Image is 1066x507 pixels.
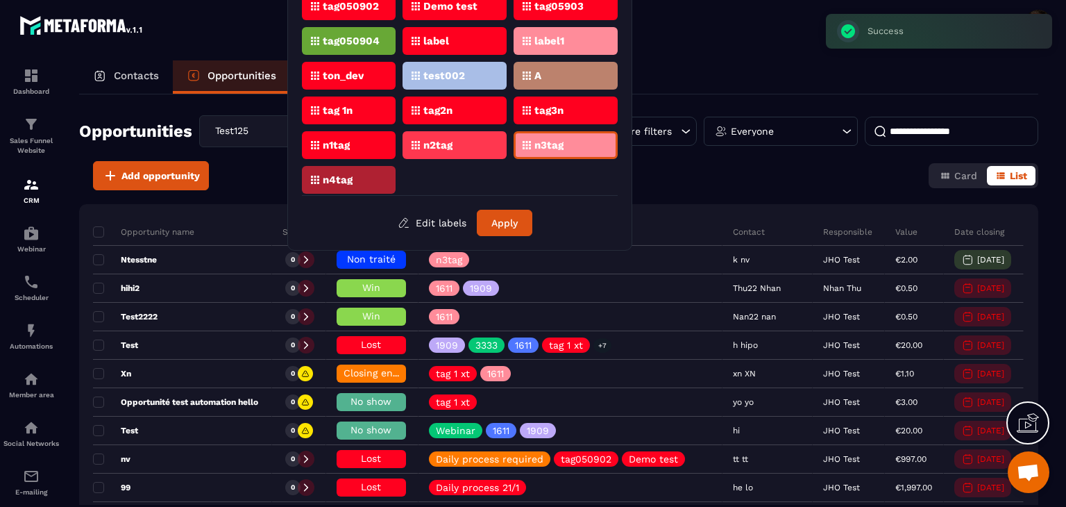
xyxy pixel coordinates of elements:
[93,254,157,265] p: Ntesstne
[361,481,381,492] span: Lost
[954,226,1004,238] p: Date closing
[561,454,611,464] p: tag050902
[436,426,475,435] p: Webinar
[436,397,470,407] p: tag 1 xt
[93,397,258,408] p: Opportunité test automation hello
[823,397,860,407] p: JHO Test
[93,161,209,190] button: Add opportunity
[475,340,498,350] p: 3333
[733,226,765,238] p: Contact
[350,396,391,407] span: No show
[208,69,276,82] p: Opportunities
[823,340,860,350] p: JHO Test
[93,340,138,351] p: Test
[423,1,477,11] p: Demo test
[895,340,922,350] p: €20.00
[977,340,1004,350] p: [DATE]
[3,312,59,360] a: automationsautomationsAutomations
[731,126,774,136] p: Everyone
[93,311,158,322] p: Test2222
[823,226,872,238] p: Responsible
[3,197,59,204] p: CRM
[79,60,173,94] a: Contacts
[23,116,40,133] img: formation
[387,210,477,235] button: Edit labels
[291,283,295,293] p: 0
[515,340,532,350] p: 1611
[291,426,295,435] p: 0
[549,340,583,350] p: tag 1 xt
[282,226,309,238] p: Status
[323,71,364,81] p: ton_dev
[23,225,40,242] img: automations
[79,117,192,145] h2: Opportunities
[3,88,59,95] p: Dashboard
[350,424,391,435] span: No show
[977,283,1004,293] p: [DATE]
[895,283,917,293] p: €0.50
[977,397,1004,407] p: [DATE]
[362,310,380,322] span: Win
[93,226,194,238] p: Opportunity name
[114,69,159,82] p: Contacts
[617,126,672,136] p: More filters
[423,106,452,115] p: tag2n
[534,36,564,46] p: label1
[423,71,465,81] p: test002
[534,106,564,115] p: tag3n
[93,283,139,294] p: hihi2
[895,397,917,407] p: €3.00
[361,339,381,350] span: Lost
[93,482,130,493] p: 99
[3,215,59,263] a: automationsautomationsWebinar
[3,166,59,215] a: formationformationCRM
[1010,170,1027,181] span: List
[3,391,59,399] p: Member area
[477,210,532,236] button: Apply
[3,440,59,447] p: Social Networks
[895,312,917,322] p: €0.50
[895,426,922,435] p: €20.00
[3,458,59,506] a: emailemailE-mailing
[3,360,59,409] a: automationsautomationsMember area
[93,425,138,436] p: Test
[823,426,860,435] p: JHO Test
[977,426,1004,435] p: [DATE]
[436,312,452,322] p: 1611
[436,340,458,350] p: 1909
[23,322,40,339] img: automations
[323,106,353,115] p: tag 1n
[362,282,380,293] span: Win
[323,175,353,185] p: n4tag
[173,60,290,94] a: Opportunities
[493,426,509,435] p: 1611
[260,124,285,139] input: Search for option
[629,454,678,464] p: Demo test
[19,13,144,38] img: logo
[291,312,295,322] p: 0
[423,140,452,150] p: n2tag
[361,453,381,464] span: Lost
[487,369,504,379] p: 1611
[823,312,860,322] p: JHO Test
[823,454,860,464] p: JHO Test
[534,1,584,11] p: tag05903
[3,136,59,156] p: Sales Funnel Website
[291,397,295,407] p: 0
[3,409,59,458] a: social-networksocial-networkSocial Networks
[436,369,470,379] p: tag 1 xt
[291,454,295,464] p: 0
[987,166,1035,185] button: List
[436,255,462,265] p: n3tag
[954,170,977,181] span: Card
[977,369,1004,379] p: [DATE]
[291,483,295,492] p: 0
[527,426,549,435] p: 1909
[23,67,40,84] img: formation
[93,368,131,379] p: Xn
[121,169,200,183] span: Add opportunity
[23,371,40,388] img: automations
[344,367,423,379] span: Closing en cours
[3,488,59,496] p: E-mailing
[977,312,1004,322] p: [DATE]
